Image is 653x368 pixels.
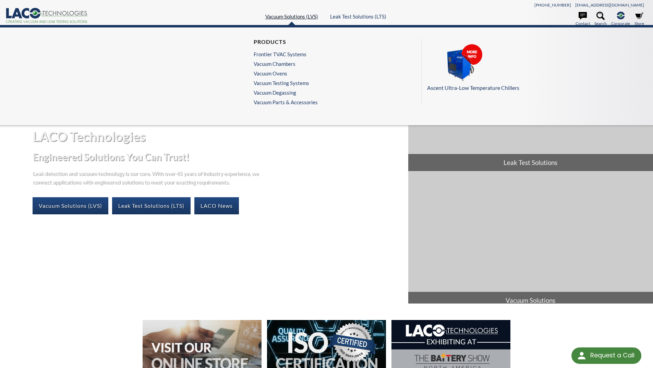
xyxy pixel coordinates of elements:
[534,2,571,8] a: [PHONE_NUMBER]
[571,347,641,364] div: Request a Call
[33,169,262,186] p: Leak detection and vacuum technology is our core. With over 45 years of industry experience, we c...
[590,347,634,363] div: Request a Call
[408,154,653,171] span: Leak Test Solutions
[33,128,402,145] h1: LACO Technologies
[330,13,386,20] a: Leak Test Solutions (LTS)
[265,13,318,20] a: Vacuum Solutions (LVS)
[254,70,314,76] a: Vacuum Ovens
[254,61,314,67] a: Vacuum Chambers
[576,12,590,27] a: Contact
[408,171,653,309] a: Vacuum Solutions
[112,197,191,214] a: Leak Test Solutions (LTS)
[33,197,108,214] a: Vacuum Solutions (LVS)
[254,38,314,46] h4: Products
[254,80,314,86] a: Vacuum Testing Systems
[611,20,630,27] span: Corporate
[594,12,607,27] a: Search
[634,12,644,27] a: Store
[33,151,402,163] h2: Engineered Solutions You Can Trust!
[576,350,587,361] img: round button
[427,44,640,92] a: Ascent Ultra-Low Temperature Chillers
[575,2,644,8] a: [EMAIL_ADDRESS][DOMAIN_NAME]
[194,197,239,214] a: LACO News
[408,292,653,309] span: Vacuum Solutions
[427,44,496,82] img: Ascent_Chillers_Pods__LVS_.png
[254,99,318,105] a: Vacuum Parts & Accessories
[254,90,314,96] a: Vacuum Degassing
[427,83,640,92] p: Ascent Ultra-Low Temperature Chillers
[254,51,314,57] a: Frontier TVAC Systems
